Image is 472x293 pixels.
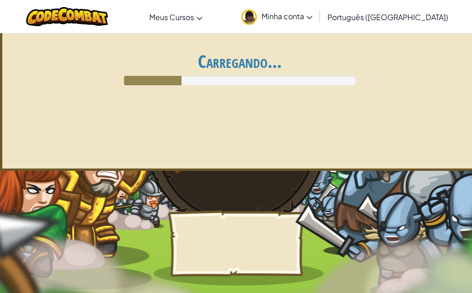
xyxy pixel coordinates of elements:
a: Minha conta [237,2,317,31]
span: Português ([GEOGRAPHIC_DATA]) [327,12,448,22]
img: CodeCombat logo [26,7,108,26]
h1: Carregando... [8,51,471,71]
img: avatar [241,9,257,25]
span: Minha conta [261,11,312,21]
span: Meus Cursos [149,12,194,22]
a: Meus Cursos [145,4,207,29]
a: Português ([GEOGRAPHIC_DATA]) [323,4,453,29]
